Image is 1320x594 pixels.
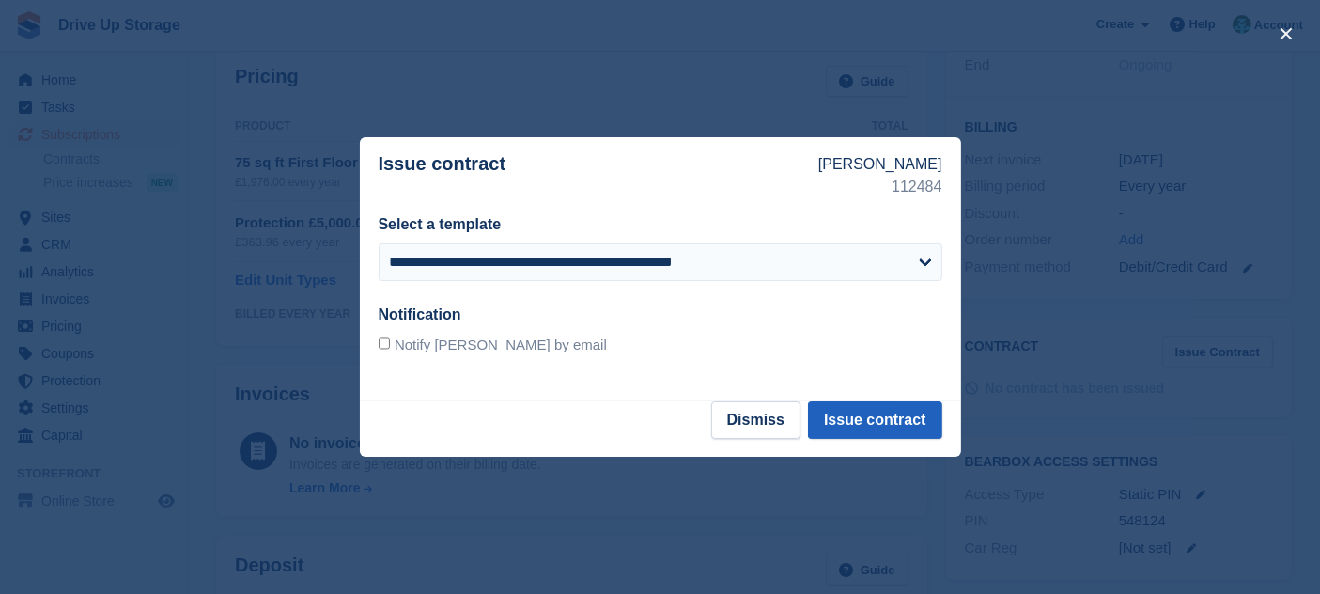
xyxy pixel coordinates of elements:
[379,306,461,322] label: Notification
[379,216,502,232] label: Select a template
[379,337,391,350] input: Notify [PERSON_NAME] by email
[808,401,941,439] button: Issue contract
[818,176,942,198] p: 112484
[1271,19,1301,49] button: close
[711,401,800,439] button: Dismiss
[818,153,942,176] p: [PERSON_NAME]
[379,153,818,198] p: Issue contract
[395,336,607,352] span: Notify [PERSON_NAME] by email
